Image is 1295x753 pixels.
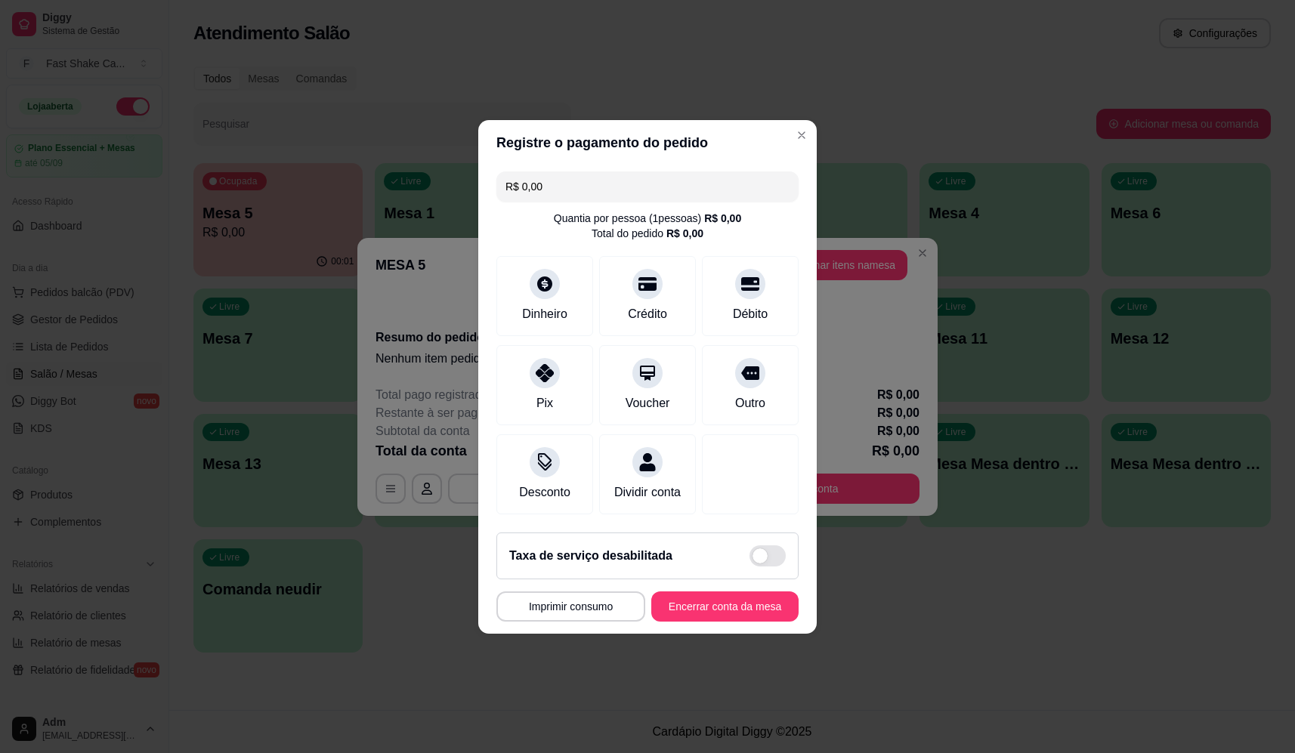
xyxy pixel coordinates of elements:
[651,591,799,622] button: Encerrar conta da mesa
[666,226,703,241] div: R$ 0,00
[509,547,672,565] h2: Taxa de serviço desabilitada
[733,305,768,323] div: Débito
[478,120,817,165] header: Registre o pagamento do pedido
[519,483,570,501] div: Desconto
[628,305,667,323] div: Crédito
[496,591,645,622] button: Imprimir consumo
[614,483,681,501] div: Dividir conta
[592,226,703,241] div: Total do pedido
[790,123,814,147] button: Close
[554,211,741,226] div: Quantia por pessoa ( 1 pessoas)
[626,394,670,412] div: Voucher
[522,305,567,323] div: Dinheiro
[536,394,553,412] div: Pix
[505,171,790,202] input: Ex.: hambúrguer de cordeiro
[735,394,765,412] div: Outro
[704,211,741,226] div: R$ 0,00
